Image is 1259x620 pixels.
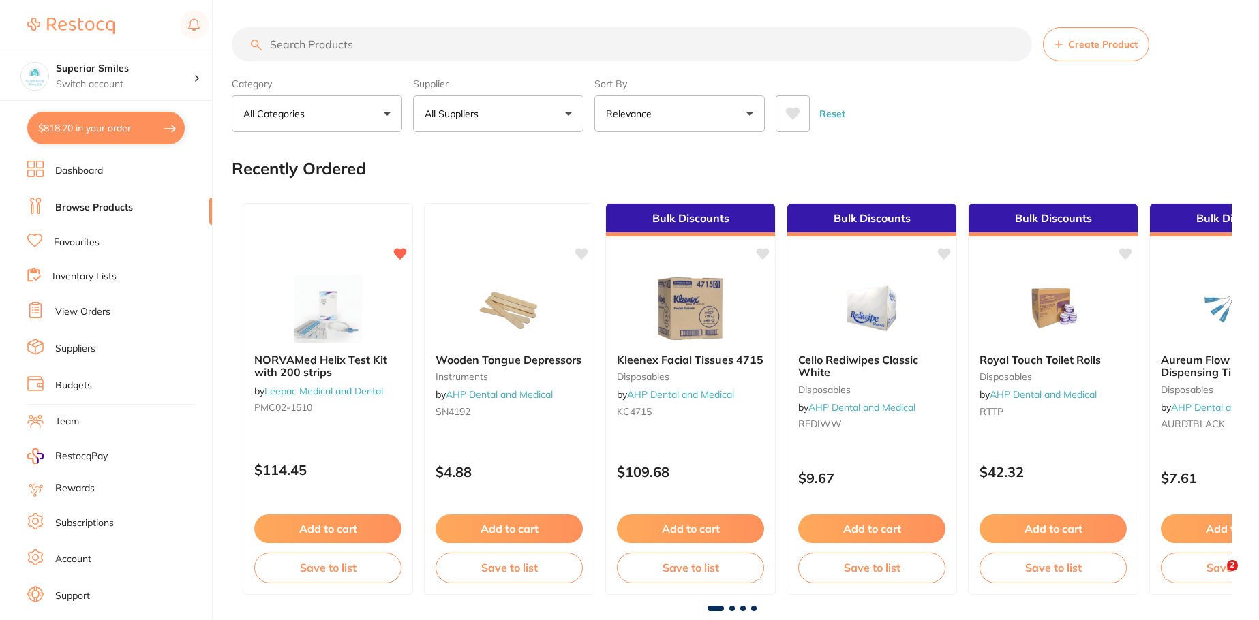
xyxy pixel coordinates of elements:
[436,406,583,417] small: SN4192
[980,354,1127,366] b: Royal Touch Toilet Rolls
[436,388,553,401] span: by
[436,371,583,382] small: instruments
[55,589,90,603] a: Support
[980,464,1127,480] p: $42.32
[798,470,945,486] p: $9.67
[1009,275,1097,343] img: Royal Touch Toilet Rolls
[798,418,945,429] small: REDIWW
[254,553,401,583] button: Save to list
[413,95,583,132] button: All Suppliers
[232,95,402,132] button: All Categories
[284,275,372,343] img: NORVAMed Helix Test Kit with 200 strips
[436,464,583,480] p: $4.88
[606,204,775,236] div: Bulk Discounts
[232,159,366,179] h2: Recently Ordered
[55,201,133,215] a: Browse Products
[1227,560,1238,571] span: 2
[617,388,734,401] span: by
[798,401,915,414] span: by
[617,354,764,366] b: Kleenex Facial Tissues 4715
[436,354,583,366] b: Wooden Tongue Depressors
[798,354,945,379] b: Cello Rediwipes Classic White
[264,385,383,397] a: Leepac Medical and Dental
[413,78,583,90] label: Supplier
[27,18,115,34] img: Restocq Logo
[980,514,1127,543] button: Add to cart
[617,371,764,382] small: disposables
[646,275,735,343] img: Kleenex Facial Tissues 4715
[55,553,91,566] a: Account
[56,78,194,91] p: Switch account
[798,553,945,583] button: Save to list
[54,236,100,249] a: Favourites
[55,482,95,495] a: Rewards
[232,27,1032,61] input: Search Products
[594,78,765,90] label: Sort By
[52,270,117,283] a: Inventory Lists
[627,388,734,401] a: AHP Dental and Medical
[436,553,583,583] button: Save to list
[1199,560,1232,593] iframe: Intercom live chat
[254,354,401,379] b: NORVAMed Helix Test Kit with 200 strips
[617,406,764,417] small: KC4715
[254,402,401,413] small: PMC02-1510
[56,62,194,76] h4: Superior Smiles
[980,371,1127,382] small: disposables
[980,553,1127,583] button: Save to list
[55,516,114,530] a: Subscriptions
[808,401,915,414] a: AHP Dental and Medical
[446,388,553,401] a: AHP Dental and Medical
[254,385,383,397] span: by
[980,388,1097,401] span: by
[436,514,583,543] button: Add to cart
[55,342,95,356] a: Suppliers
[969,204,1138,236] div: Bulk Discounts
[798,514,945,543] button: Add to cart
[617,464,764,480] p: $109.68
[232,78,402,90] label: Category
[254,462,401,478] p: $114.45
[815,95,849,132] button: Reset
[55,164,103,178] a: Dashboard
[21,63,48,90] img: Superior Smiles
[55,415,79,429] a: Team
[990,388,1097,401] a: AHP Dental and Medical
[27,448,44,464] img: RestocqPay
[594,95,765,132] button: Relevance
[243,107,310,121] p: All Categories
[465,275,553,343] img: Wooden Tongue Depressors
[27,10,115,42] a: Restocq Logo
[617,514,764,543] button: Add to cart
[27,112,185,144] button: $818.20 in your order
[617,553,764,583] button: Save to list
[1068,39,1138,50] span: Create Product
[1043,27,1149,61] button: Create Product
[980,406,1127,417] small: RTTP
[27,448,108,464] a: RestocqPay
[828,275,916,343] img: Cello Rediwipes Classic White
[425,107,484,121] p: All Suppliers
[254,514,401,543] button: Add to cart
[606,107,657,121] p: Relevance
[787,204,956,236] div: Bulk Discounts
[798,384,945,395] small: disposables
[55,379,92,392] a: Budgets
[55,450,108,463] span: RestocqPay
[55,305,110,319] a: View Orders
